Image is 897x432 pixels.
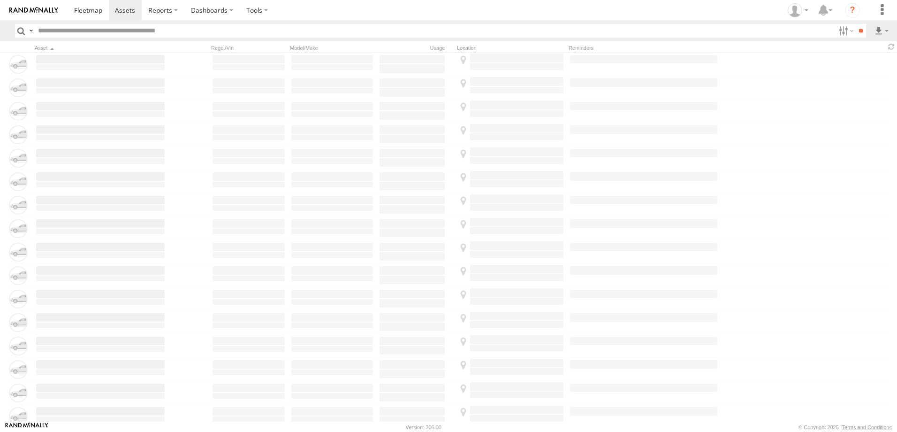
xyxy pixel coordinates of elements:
[378,45,453,51] div: Usage
[211,45,286,51] div: Rego./Vin
[457,45,565,51] div: Location
[842,424,892,430] a: Terms and Conditions
[784,3,812,17] div: Karl Walsh
[845,3,860,18] i: ?
[835,24,855,38] label: Search Filter Options
[290,45,374,51] div: Model/Make
[5,423,48,432] a: Visit our Website
[406,424,441,430] div: Version: 306.00
[874,24,889,38] label: Export results as...
[35,45,166,51] div: Click to Sort
[886,42,897,51] span: Refresh
[27,24,35,38] label: Search Query
[798,424,892,430] div: © Copyright 2025 -
[9,7,58,14] img: rand-logo.svg
[569,45,719,51] div: Reminders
